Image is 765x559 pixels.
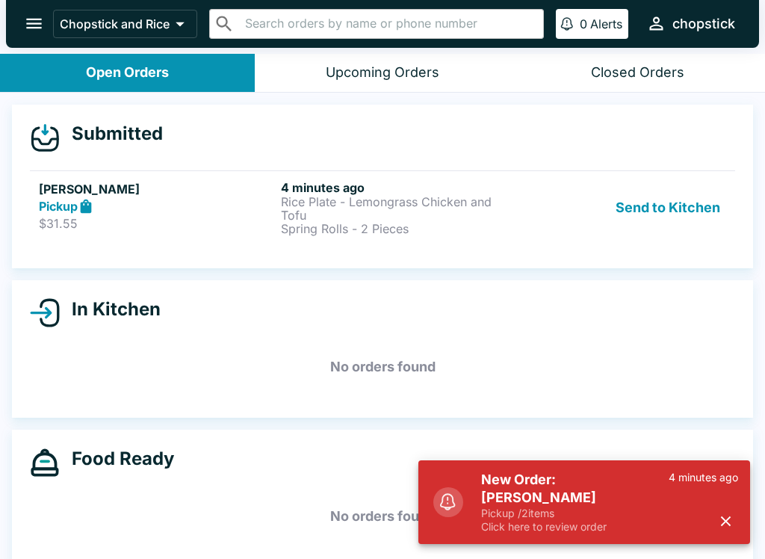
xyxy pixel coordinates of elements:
div: Open Orders [86,64,169,81]
input: Search orders by name or phone number [241,13,537,34]
strong: Pickup [39,199,78,214]
p: 4 minutes ago [669,471,738,484]
h6: 4 minutes ago [281,180,517,195]
div: Closed Orders [591,64,684,81]
a: [PERSON_NAME]Pickup$31.554 minutes agoRice Plate - Lemongrass Chicken and TofuSpring Rolls - 2 Pi... [30,170,735,244]
button: Chopstick and Rice [53,10,197,38]
button: chopstick [640,7,741,40]
p: Alerts [590,16,622,31]
p: 0 [580,16,587,31]
p: Pickup / 2 items [481,507,669,520]
p: Spring Rolls - 2 Pieces [281,222,517,235]
button: Send to Kitchen [610,180,726,235]
h5: [PERSON_NAME] [39,180,275,198]
h4: Submitted [60,123,163,145]
h5: No orders found [30,340,735,394]
p: Chopstick and Rice [60,16,170,31]
h4: Food Ready [60,448,174,470]
p: Click here to review order [481,520,669,534]
h4: In Kitchen [60,298,161,321]
div: chopstick [672,15,735,33]
p: Rice Plate - Lemongrass Chicken and Tofu [281,195,517,222]
h5: No orders found [30,489,735,543]
div: Upcoming Orders [326,64,439,81]
button: open drawer [15,4,53,43]
p: $31.55 [39,216,275,231]
h5: New Order: [PERSON_NAME] [481,471,669,507]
